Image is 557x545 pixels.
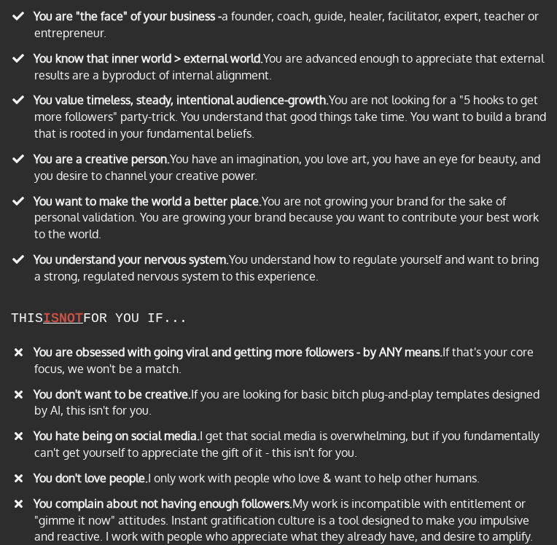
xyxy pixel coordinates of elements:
[11,344,546,382] li: If that's your core focus, we won't be a match.
[34,345,443,359] b: You are obsessed with going viral and getting more followers - by ANY means.
[11,428,546,466] li: ​ I get that social media is overwhelming, but if you fundamentally can't get yourself to appreci...
[34,428,200,443] b: You hate being on social media.
[34,387,191,401] b: You don't want to be creative.
[11,251,546,289] li: ​ You understand how to regulate yourself and want to bring a strong, regulated nervous system to...
[34,51,263,66] b: You know that inner world > external world.
[11,470,546,491] li: ​ I only work with people who love & want to help other humans.
[34,471,148,485] b: You don't love people.
[34,496,292,511] b: You complain about not having enough followers.
[11,92,546,146] li: ​ You are not looking for a "5 hooks to get more followers" party-trick. You understand that good...
[11,151,546,189] li: ​ You have an imagination, you love art, you have an eye for beauty, and you desire to channel yo...
[11,8,546,46] li: a founder, coach, guide, healer, facilitator, expert, teacher or entrepreneur.
[34,152,170,166] b: You are a creative person.
[11,50,546,88] li: ​ You are advanced enough to appreciate that external results are a byproduct of internal alignment.
[11,311,546,326] div: THIS FOR YOU IF...
[34,9,222,23] b: You are "the face" of your business -
[59,311,83,326] b: NOT
[34,93,329,107] b: You value timeless, steady, intentional audience-growth.
[43,311,59,326] b: IS
[11,193,546,248] li: ​ You are not growing your brand for the sake of personal validation. You are growing your brand ...
[34,194,262,208] b: You want to make the world a better place.
[34,252,229,267] b: You understand your nervous system.
[11,386,546,424] li: ​ If you are looking for basic bitch plug-and-play templates designed by AI, this isn't for you.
